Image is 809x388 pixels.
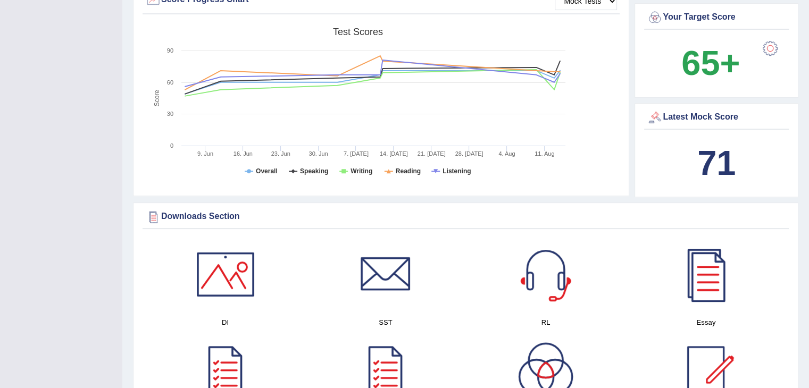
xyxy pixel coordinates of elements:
text: 60 [167,79,173,86]
tspan: Speaking [300,167,328,175]
h4: Essay [631,317,781,328]
tspan: Overall [256,167,278,175]
text: 30 [167,111,173,117]
tspan: Listening [443,167,471,175]
h4: RL [471,317,621,328]
h4: DI [151,317,300,328]
tspan: 11. Aug [535,150,554,157]
tspan: 7. [DATE] [344,150,369,157]
tspan: 9. Jun [197,150,213,157]
tspan: Score [153,90,161,107]
b: 65+ [681,44,740,82]
h4: SST [311,317,460,328]
b: 71 [697,144,736,182]
tspan: 23. Jun [271,150,290,157]
tspan: 28. [DATE] [455,150,483,157]
tspan: Writing [351,167,372,175]
tspan: Test scores [333,27,383,37]
text: 0 [170,142,173,149]
div: Latest Mock Score [647,109,786,125]
tspan: 4. Aug [498,150,515,157]
div: Your Target Score [647,10,786,26]
text: 90 [167,47,173,54]
tspan: 14. [DATE] [380,150,408,157]
tspan: 16. Jun [233,150,253,157]
tspan: Reading [396,167,421,175]
tspan: 21. [DATE] [418,150,446,157]
div: Downloads Section [145,209,786,225]
tspan: 30. Jun [309,150,328,157]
